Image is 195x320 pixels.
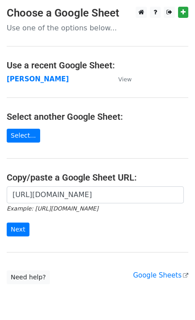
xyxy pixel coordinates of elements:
[7,129,40,143] a: Select...
[7,75,69,83] a: [PERSON_NAME]
[7,60,188,71] h4: Use a recent Google Sheet:
[7,172,188,183] h4: Copy/paste a Google Sheet URL:
[7,223,29,236] input: Next
[7,111,188,122] h4: Select another Google Sheet:
[118,76,132,83] small: View
[7,7,188,20] h3: Choose a Google Sheet
[7,270,50,284] a: Need help?
[7,186,184,203] input: Paste your Google Sheet URL here
[109,75,132,83] a: View
[133,271,188,279] a: Google Sheets
[7,205,98,212] small: Example: [URL][DOMAIN_NAME]
[7,23,188,33] p: Use one of the options below...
